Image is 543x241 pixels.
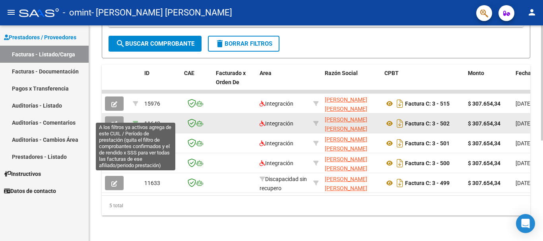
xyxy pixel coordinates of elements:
[405,100,450,107] strong: Factura C: 3 - 515
[468,120,500,127] strong: $ 307.654,34
[405,160,450,166] strong: Factura C: 3 - 500
[516,214,535,233] div: Open Intercom Messenger
[216,70,246,85] span: Facturado x Orden De
[260,70,271,76] span: Area
[116,40,194,47] span: Buscar Comprobante
[181,65,213,100] datatable-header-cell: CAE
[109,36,202,52] button: Buscar Comprobante
[468,160,500,166] strong: $ 307.654,34
[4,170,41,178] span: Instructivos
[384,70,399,76] span: CPBT
[6,8,16,17] mat-icon: menu
[405,140,450,147] strong: Factura C: 3 - 501
[325,96,367,112] span: [PERSON_NAME] [PERSON_NAME]
[260,176,307,191] span: Discapacidad sin recupero
[468,100,500,107] strong: $ 307.654,34
[325,116,367,132] span: [PERSON_NAME] [PERSON_NAME]
[4,187,56,195] span: Datos de contacto
[184,70,194,76] span: CAE
[256,65,310,100] datatable-header-cell: Area
[325,95,378,112] div: 27301259323
[4,33,76,42] span: Prestadores / Proveedores
[63,4,91,21] span: - omint
[141,65,181,100] datatable-header-cell: ID
[468,70,484,76] span: Monto
[527,8,537,17] mat-icon: person
[468,180,500,186] strong: $ 307.654,34
[325,156,367,172] span: [PERSON_NAME] [PERSON_NAME]
[516,100,532,107] span: [DATE]
[144,160,160,166] span: 11639
[144,180,160,186] span: 11633
[208,36,279,52] button: Borrar Filtros
[325,115,378,132] div: 27301259323
[465,65,512,100] datatable-header-cell: Monto
[381,65,465,100] datatable-header-cell: CPBT
[322,65,381,100] datatable-header-cell: Razón Social
[405,120,450,127] strong: Factura C: 3 - 502
[325,176,367,191] span: [PERSON_NAME] [PERSON_NAME]
[215,39,225,48] mat-icon: delete
[91,4,232,21] span: - [PERSON_NAME] [PERSON_NAME]
[325,155,378,172] div: 27301259323
[516,160,532,166] span: [DATE]
[395,177,405,189] i: Descargar documento
[260,140,293,147] span: Integración
[395,157,405,170] i: Descargar documento
[144,140,160,147] span: 11640
[102,196,530,216] div: 5 total
[215,40,272,47] span: Borrar Filtros
[468,140,500,147] strong: $ 307.654,34
[325,70,358,76] span: Razón Social
[260,100,293,107] span: Integración
[144,120,160,127] span: 11642
[213,65,256,100] datatable-header-cell: Facturado x Orden De
[144,70,149,76] span: ID
[325,136,367,152] span: [PERSON_NAME] [PERSON_NAME]
[325,175,378,191] div: 27301259323
[516,120,532,127] span: [DATE]
[516,140,532,147] span: [DATE]
[395,117,405,130] i: Descargar documento
[116,39,125,48] mat-icon: search
[405,180,450,186] strong: Factura C: 3 - 499
[144,100,160,107] span: 15976
[395,137,405,150] i: Descargar documento
[260,160,293,166] span: Integración
[516,180,532,186] span: [DATE]
[325,135,378,152] div: 27301259323
[395,97,405,110] i: Descargar documento
[260,120,293,127] span: Integración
